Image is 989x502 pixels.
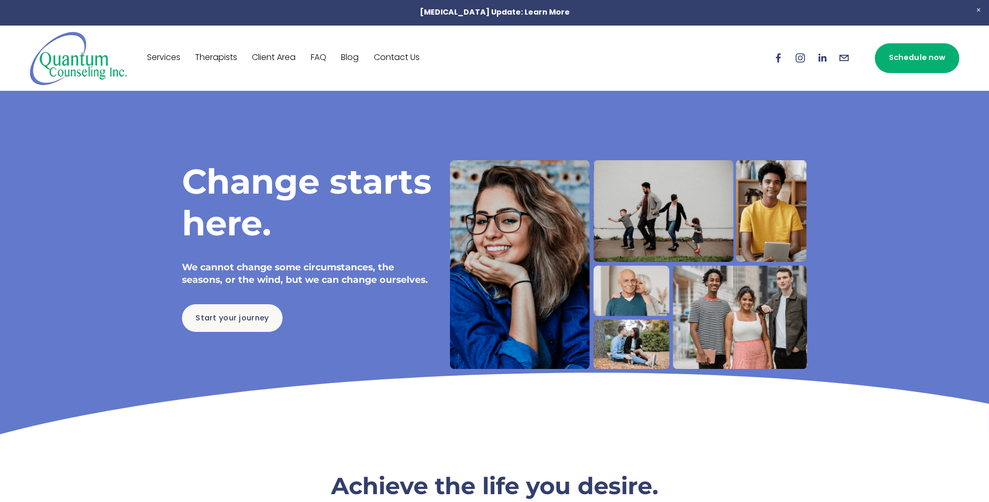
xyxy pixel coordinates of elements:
a: Client Area [252,50,296,66]
h4: We cannot change some circumstances, the seasons, or the wind, but we can change ourselves. [182,261,432,286]
a: Schedule now [875,43,959,73]
a: Facebook [773,52,784,64]
a: Blog [341,50,359,66]
h1: Change starts here. [182,160,432,244]
a: Contact Us [374,50,420,66]
a: Start your journey [182,304,283,332]
img: Quantum Counseling Inc. | Change starts here. [30,31,127,86]
a: FAQ [311,50,326,66]
a: Therapists [195,50,237,66]
h2: Achieve the life you desire. [260,471,729,501]
a: info@quantumcounselinginc.com [838,52,850,64]
a: Services [147,50,180,66]
a: LinkedIn [816,52,828,64]
a: Instagram [795,52,806,64]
